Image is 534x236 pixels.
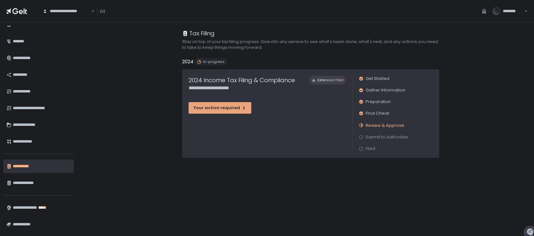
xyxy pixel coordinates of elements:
[366,146,375,152] span: Filed
[189,76,295,84] h1: 2024 Income Tax Filing & Compliance
[366,76,389,82] span: Get Started
[182,58,193,66] h2: 2024
[366,122,404,128] span: Review & Approve
[193,105,246,111] div: Your action required
[203,59,225,64] span: In-progress
[366,134,408,140] span: Submit to Authorities
[366,87,405,93] span: Gather Information
[182,39,439,50] h2: Stay on top of your tax filing progress. Dive into any service to see what's been done, what's ne...
[90,8,91,14] input: Search for option
[189,102,251,114] button: Your action required
[317,78,343,83] span: Extension filed
[366,99,391,105] span: Preparation
[39,4,94,18] div: Search for option
[182,29,215,38] div: Tax Filing
[366,110,389,116] span: Final Check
